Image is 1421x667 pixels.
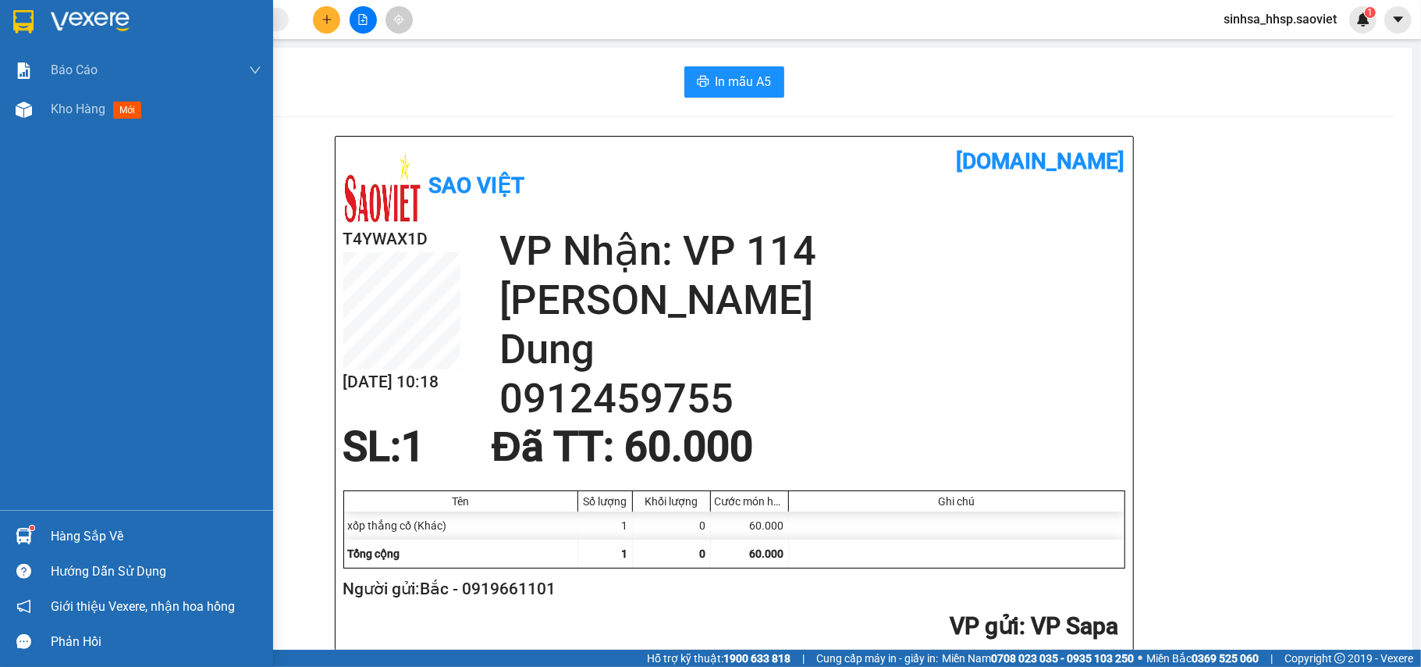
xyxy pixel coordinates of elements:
h2: : VP Sapa [343,611,1119,643]
span: In mẫu A5 [716,72,772,91]
div: Tên [348,495,574,508]
span: Cung cấp máy in - giấy in: [816,650,938,667]
span: mới [113,102,141,119]
h2: Người gửi: Bắc - 0919661101 [343,576,1119,602]
b: [DOMAIN_NAME] [208,12,377,38]
span: SL: [343,423,402,471]
img: warehouse-icon [16,528,32,544]
div: Hàng sắp về [51,525,261,548]
b: [DOMAIN_NAME] [957,148,1125,174]
img: logo.jpg [343,148,421,226]
strong: 1900 633 818 [723,652,790,665]
span: 60.000 [750,548,784,560]
span: ⚪️ [1138,655,1142,662]
div: Cước món hàng [715,495,784,508]
h2: [DATE] 10:18 [343,369,460,395]
h2: VP Nhận: VP 114 [PERSON_NAME] [499,226,1125,325]
span: file-add [357,14,368,25]
div: Phản hồi [51,630,261,654]
span: copyright [1334,653,1345,664]
h2: T4YWAX1D [9,91,126,116]
button: printerIn mẫu A5 [684,66,784,98]
span: printer [697,75,709,90]
h2: Dung [499,325,1125,374]
span: notification [16,599,31,614]
img: icon-new-feature [1356,12,1370,27]
div: 60.000 [711,512,789,540]
span: 0 [700,548,706,560]
span: | [1270,650,1273,667]
span: 1 [622,548,628,560]
div: Hướng dẫn sử dụng [51,560,261,583]
b: Sao Việt [429,173,525,198]
span: 1 [402,423,425,471]
span: message [16,634,31,649]
span: Miền Nam [942,650,1134,667]
span: 1 [1367,7,1373,18]
div: Ghi chú [793,495,1121,508]
div: Khối lượng [637,495,706,508]
img: logo.jpg [9,12,87,91]
h2: T4YWAX1D [343,226,460,252]
span: Giới thiệu Vexere, nhận hoa hồng [51,597,235,616]
span: Hỗ trợ kỹ thuật: [647,650,790,667]
button: file-add [350,6,377,34]
b: Sao Việt [94,37,190,62]
button: caret-down [1384,6,1412,34]
div: Số lượng [582,495,628,508]
span: Đã TT : 60.000 [492,423,753,471]
span: Kho hàng [51,102,105,116]
strong: 0708 023 035 - 0935 103 250 [991,652,1134,665]
strong: 0369 525 060 [1192,652,1259,665]
img: logo-vxr [13,10,34,34]
span: plus [322,14,332,25]
sup: 1 [1365,7,1376,18]
h2: 0912459755 [499,374,1125,423]
span: caret-down [1391,12,1405,27]
span: Miền Bắc [1146,650,1259,667]
div: 1 [578,512,633,540]
span: sinhsa_hhsp.saoviet [1211,9,1349,29]
span: aim [393,14,404,25]
span: Báo cáo [51,60,98,80]
span: down [249,64,261,77]
span: question-circle [16,564,31,579]
span: | [802,650,805,667]
sup: 1 [30,526,34,530]
button: plus [313,6,340,34]
h2: VP Nhận: VP 114 [PERSON_NAME] [82,91,377,238]
div: xốp thắng cố (Khác) [344,512,578,540]
span: VP gửi [950,612,1020,640]
span: Tổng cộng [348,548,400,560]
button: aim [385,6,413,34]
div: 0 [633,512,711,540]
img: warehouse-icon [16,102,32,118]
img: solution-icon [16,62,32,79]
